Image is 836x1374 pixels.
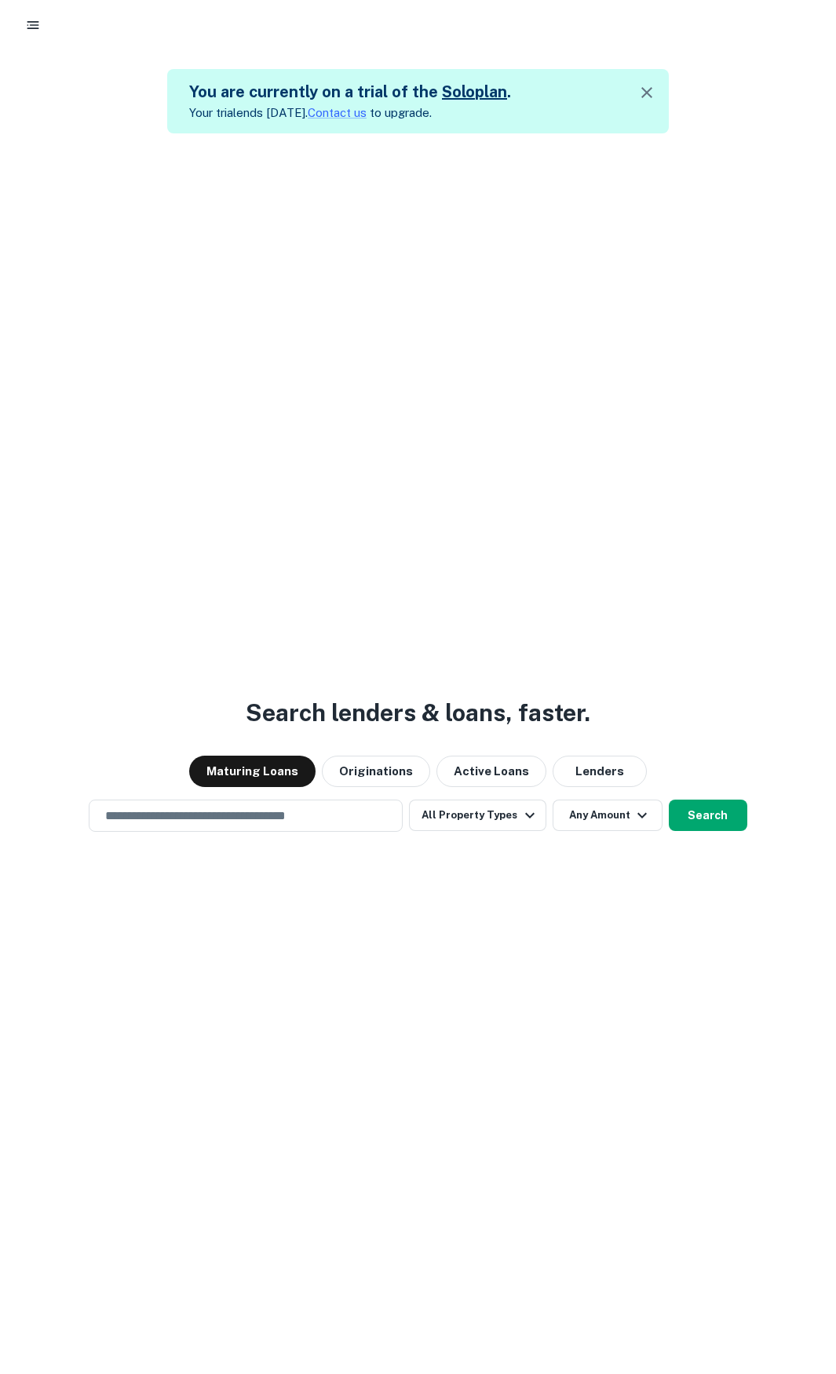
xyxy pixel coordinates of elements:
a: Contact us [308,106,367,119]
a: Soloplan [442,82,507,101]
p: Your trial ends [DATE]. to upgrade. [189,104,511,122]
button: Search [669,800,747,831]
button: Originations [322,756,430,787]
button: Lenders [553,756,647,787]
h3: Search lenders & loans, faster. [246,695,590,731]
button: All Property Types [409,800,546,831]
h5: You are currently on a trial of the . [189,80,511,104]
iframe: Chat Widget [758,1248,836,1324]
button: Maturing Loans [189,756,316,787]
button: Any Amount [553,800,663,831]
button: Active Loans [436,756,546,787]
